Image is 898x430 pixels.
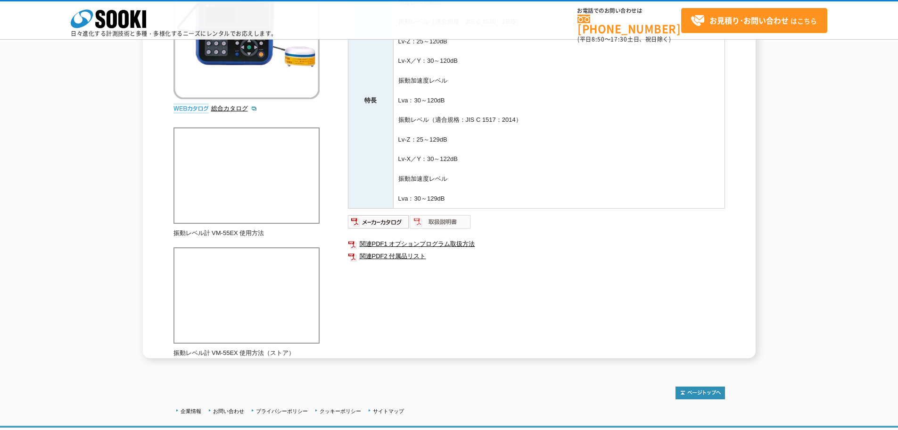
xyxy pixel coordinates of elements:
[592,35,605,43] span: 8:50
[373,408,404,414] a: サイトマップ
[681,8,827,33] a: お見積り･お問い合わせはこちら
[256,408,308,414] a: プライバシーポリシー
[348,238,725,250] a: 関連PDF1 オプションプログラム取扱方法
[709,15,789,26] strong: お見積り･お問い合わせ
[691,14,817,28] span: はこちら
[610,35,627,43] span: 17:30
[71,31,277,36] p: 日々進化する計測技術と多種・多様化するニーズにレンタルでお応えします。
[410,221,471,228] a: 取扱説明書
[211,105,257,112] a: 総合カタログ
[173,228,320,238] p: 振動レベル計 VM-55EX 使用方法
[577,8,681,14] span: お電話でのお問い合わせは
[410,214,471,229] img: 取扱説明書
[577,35,671,43] span: (平日 ～ 土日、祝日除く)
[320,408,361,414] a: クッキーポリシー
[213,408,244,414] a: お問い合わせ
[181,408,201,414] a: 企業情報
[348,250,725,262] a: 関連PDF2 付属品リスト
[173,104,209,113] img: webカタログ
[676,387,725,399] img: トップページへ
[348,221,410,228] a: メーカーカタログ
[577,15,681,34] a: [PHONE_NUMBER]
[173,348,320,358] p: 振動レベル計 VM-55EX 使用方法（ストア）
[348,214,410,229] img: メーカーカタログ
